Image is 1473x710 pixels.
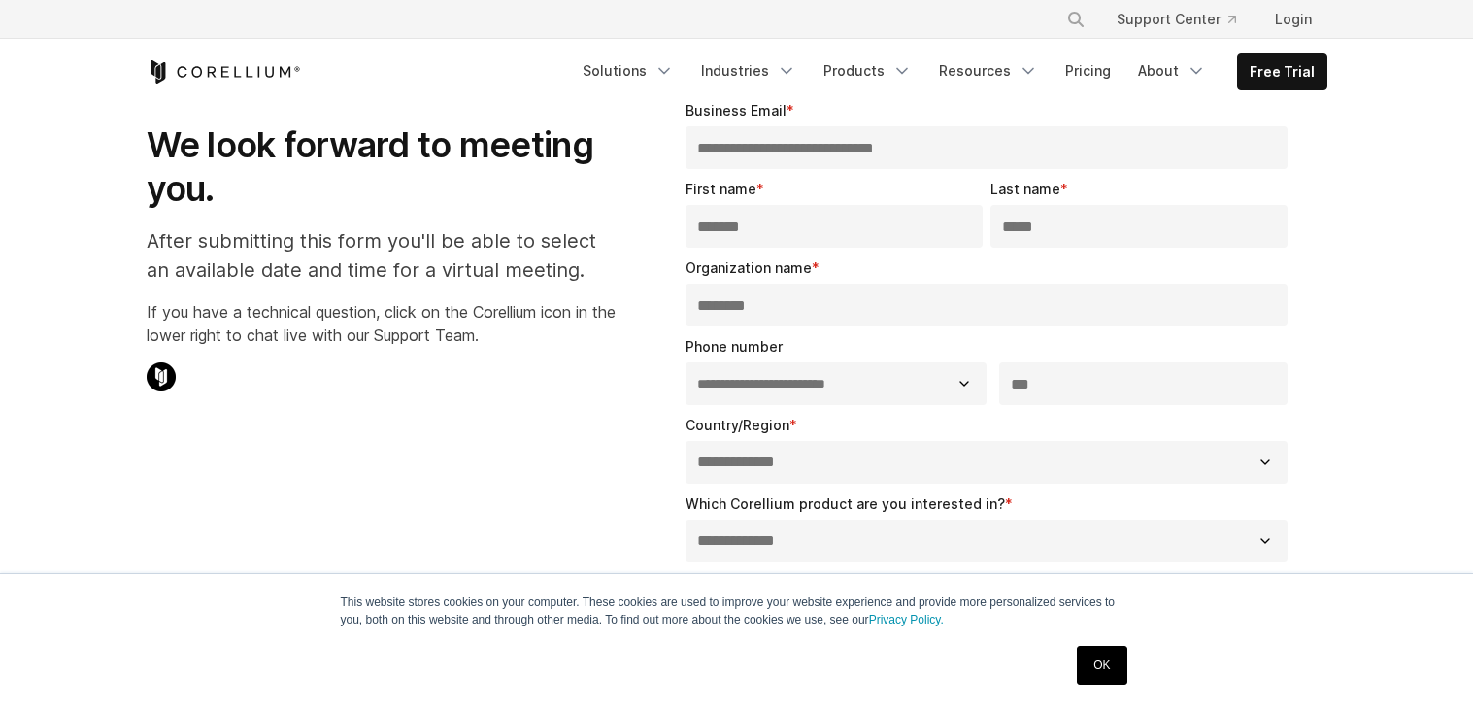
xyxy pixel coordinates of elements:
[686,495,1005,512] span: Which Corellium product are you interested in?
[686,181,756,197] span: First name
[686,417,789,433] span: Country/Region
[686,338,783,355] span: Phone number
[571,53,1327,90] div: Navigation Menu
[147,362,176,391] img: Corellium Chat Icon
[927,53,1050,88] a: Resources
[1043,2,1327,37] div: Navigation Menu
[990,181,1060,197] span: Last name
[686,259,812,276] span: Organization name
[689,53,808,88] a: Industries
[686,102,787,118] span: Business Email
[1238,54,1326,89] a: Free Trial
[147,123,616,211] h1: We look forward to meeting you.
[1058,2,1093,37] button: Search
[1054,53,1122,88] a: Pricing
[1259,2,1327,37] a: Login
[147,60,301,84] a: Corellium Home
[869,613,944,626] a: Privacy Policy.
[1126,53,1218,88] a: About
[812,53,923,88] a: Products
[1077,646,1126,685] a: OK
[341,593,1133,628] p: This website stores cookies on your computer. These cookies are used to improve your website expe...
[147,300,616,347] p: If you have a technical question, click on the Corellium icon in the lower right to chat live wit...
[1101,2,1252,37] a: Support Center
[147,226,616,285] p: After submitting this form you'll be able to select an available date and time for a virtual meet...
[571,53,686,88] a: Solutions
